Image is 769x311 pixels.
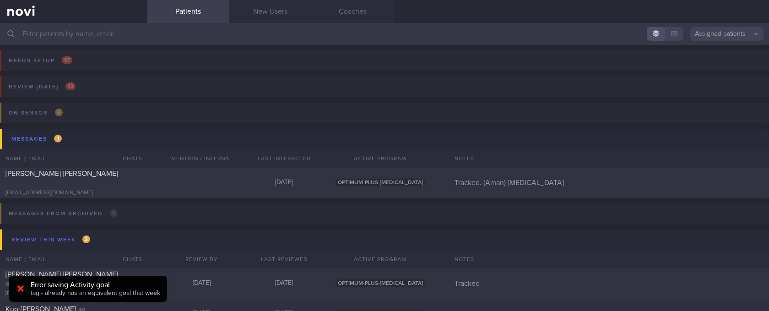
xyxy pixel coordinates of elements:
[243,279,325,288] div: [DATE]
[449,149,769,168] div: Notes
[31,290,160,296] span: tag - already has an equivalent goal that week
[690,27,764,41] button: Assigned patients
[325,149,435,168] div: Active Program
[161,149,243,168] div: Mention / Internal
[161,250,243,268] div: Review By
[6,81,78,93] div: Review [DATE]
[336,279,425,287] span: OPTIMUM-PLUS-[MEDICAL_DATA]
[243,250,325,268] div: Last Reviewed
[161,279,243,288] div: [DATE]
[449,178,769,187] div: Tracked. (Aman) [MEDICAL_DATA]
[110,209,118,217] span: 0
[55,109,63,116] span: 9
[65,82,76,90] span: 43
[31,280,160,289] div: Error saving Activity goal
[6,207,120,220] div: Messages from Archived
[243,149,325,168] div: Last Interacted
[9,234,92,246] div: Review this week
[5,290,141,297] div: [EMAIL_ADDRESS][DOMAIN_NAME]
[449,250,769,268] div: Notes
[9,133,64,145] div: Messages
[110,250,147,268] div: Chats
[82,235,90,243] span: 2
[54,135,62,142] span: 1
[243,179,325,187] div: [DATE]
[449,279,769,288] div: Tracked
[325,250,435,268] div: Active Program
[5,190,141,196] div: [EMAIL_ADDRESS][DOMAIN_NAME]
[336,179,425,186] span: OPTIMUM-PLUS-[MEDICAL_DATA]
[110,149,147,168] div: Chats
[5,271,118,278] span: [PERSON_NAME] [PERSON_NAME]
[62,56,72,64] span: 97
[6,107,65,119] div: On sensor
[5,170,118,177] span: [PERSON_NAME] [PERSON_NAME]
[6,55,75,67] div: Needs setup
